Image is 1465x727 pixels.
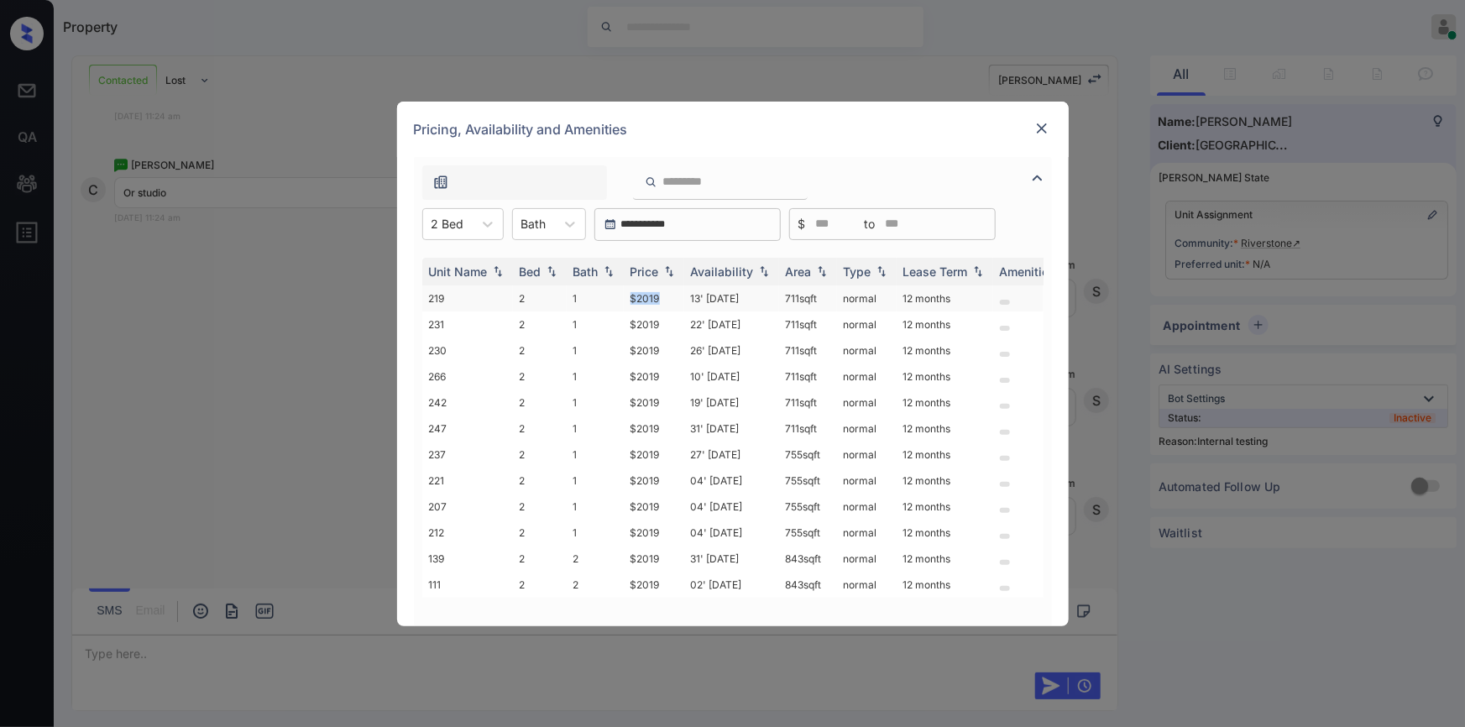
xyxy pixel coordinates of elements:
[513,572,567,598] td: 2
[897,468,993,494] td: 12 months
[684,572,779,598] td: 02' [DATE]
[567,416,624,442] td: 1
[684,468,779,494] td: 04' [DATE]
[897,337,993,363] td: 12 months
[779,311,837,337] td: 711 sqft
[897,416,993,442] td: 12 months
[897,363,993,390] td: 12 months
[1028,168,1048,188] img: icon-zuma
[513,363,567,390] td: 2
[645,175,657,190] img: icon-zuma
[970,265,986,277] img: sorting
[567,390,624,416] td: 1
[624,416,684,442] td: $2019
[513,442,567,468] td: 2
[837,572,897,598] td: normal
[567,311,624,337] td: 1
[513,546,567,572] td: 2
[567,572,624,598] td: 2
[624,572,684,598] td: $2019
[897,311,993,337] td: 12 months
[513,468,567,494] td: 2
[684,285,779,311] td: 13' [DATE]
[837,494,897,520] td: normal
[513,416,567,442] td: 2
[786,264,812,279] div: Area
[837,546,897,572] td: normal
[573,264,599,279] div: Bath
[567,442,624,468] td: 1
[897,546,993,572] td: 12 months
[837,363,897,390] td: normal
[661,265,678,277] img: sorting
[897,285,993,311] td: 12 months
[567,468,624,494] td: 1
[624,520,684,546] td: $2019
[756,265,772,277] img: sorting
[543,265,560,277] img: sorting
[600,265,617,277] img: sorting
[624,442,684,468] td: $2019
[567,520,624,546] td: 1
[873,265,890,277] img: sorting
[422,285,513,311] td: 219
[837,285,897,311] td: normal
[897,494,993,520] td: 12 months
[624,363,684,390] td: $2019
[779,363,837,390] td: 711 sqft
[624,546,684,572] td: $2019
[513,285,567,311] td: 2
[837,468,897,494] td: normal
[624,311,684,337] td: $2019
[429,264,488,279] div: Unit Name
[567,285,624,311] td: 1
[684,311,779,337] td: 22' [DATE]
[513,390,567,416] td: 2
[422,494,513,520] td: 207
[624,390,684,416] td: $2019
[684,520,779,546] td: 04' [DATE]
[422,390,513,416] td: 242
[397,102,1069,157] div: Pricing, Availability and Amenities
[684,494,779,520] td: 04' [DATE]
[513,337,567,363] td: 2
[513,311,567,337] td: 2
[422,468,513,494] td: 221
[422,337,513,363] td: 230
[684,363,779,390] td: 10' [DATE]
[779,337,837,363] td: 711 sqft
[779,468,837,494] td: 755 sqft
[779,390,837,416] td: 711 sqft
[837,416,897,442] td: normal
[837,311,897,337] td: normal
[422,416,513,442] td: 247
[567,363,624,390] td: 1
[779,442,837,468] td: 755 sqft
[422,520,513,546] td: 212
[520,264,542,279] div: Bed
[624,337,684,363] td: $2019
[691,264,754,279] div: Availability
[837,442,897,468] td: normal
[779,572,837,598] td: 843 sqft
[897,442,993,468] td: 12 months
[837,520,897,546] td: normal
[684,390,779,416] td: 19' [DATE]
[489,265,506,277] img: sorting
[624,494,684,520] td: $2019
[422,546,513,572] td: 139
[422,311,513,337] td: 231
[422,442,513,468] td: 237
[684,416,779,442] td: 31' [DATE]
[567,546,624,572] td: 2
[897,520,993,546] td: 12 months
[684,337,779,363] td: 26' [DATE]
[684,546,779,572] td: 31' [DATE]
[844,264,871,279] div: Type
[779,546,837,572] td: 843 sqft
[624,468,684,494] td: $2019
[779,520,837,546] td: 755 sqft
[779,285,837,311] td: 711 sqft
[837,337,897,363] td: normal
[897,572,993,598] td: 12 months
